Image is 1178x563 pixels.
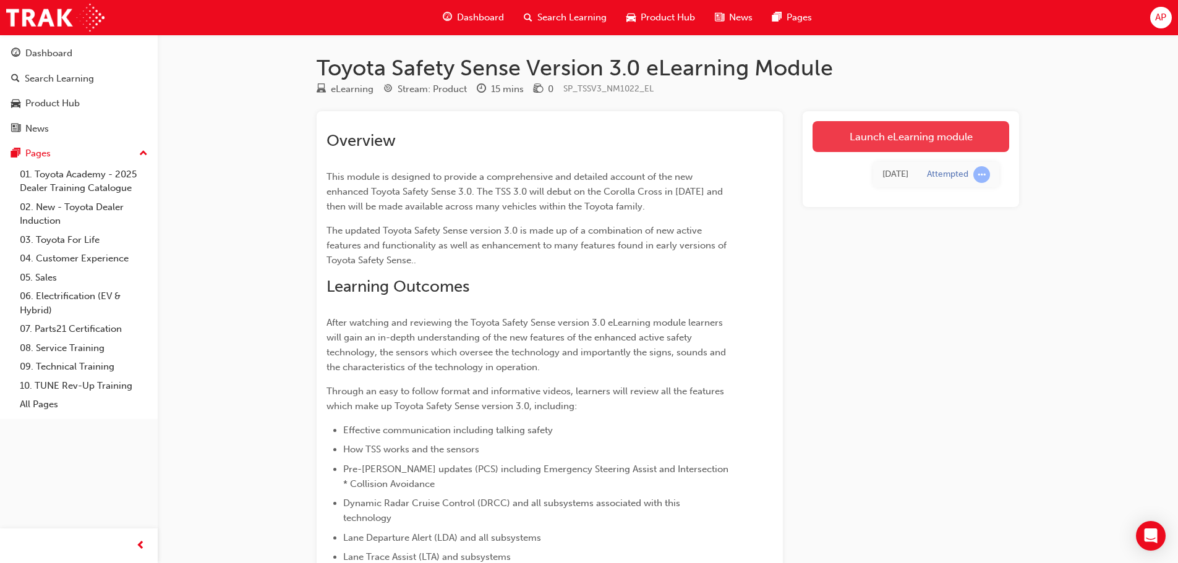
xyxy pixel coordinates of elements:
span: This module is designed to provide a comprehensive and detailed account of the new enhanced Toyot... [327,171,725,212]
a: 05. Sales [15,268,153,287]
a: guage-iconDashboard [433,5,514,30]
div: Type [317,82,373,97]
span: After watching and reviewing the Toyota Safety Sense version 3.0 eLearning module learners will g... [327,317,728,373]
span: search-icon [11,74,20,85]
div: Product Hub [25,96,80,111]
a: Launch eLearning module [813,121,1009,152]
span: Overview [327,131,396,150]
a: pages-iconPages [762,5,822,30]
span: Pages [787,11,812,25]
span: Effective communication including talking safety [343,425,553,436]
span: clock-icon [477,84,486,95]
div: Pages [25,146,51,161]
span: learningRecordVerb_ATTEMPT-icon [973,166,990,183]
span: Dynamic Radar Cruise Control (DRCC) and all subsystems associated with this technology [343,497,683,523]
span: The updated Toyota Safety Sense version 3.0 is made up of a combination of new active features an... [327,225,729,266]
div: 15 mins [491,82,524,96]
a: 01. Toyota Academy - 2025 Dealer Training Catalogue [15,165,153,198]
button: Pages [5,142,153,165]
span: car-icon [626,10,636,25]
span: news-icon [11,124,20,135]
div: Price [534,82,553,97]
a: 04. Customer Experience [15,249,153,268]
div: Open Intercom Messenger [1136,521,1166,551]
span: learningResourceType_ELEARNING-icon [317,84,326,95]
div: Attempted [927,169,968,180]
a: news-iconNews [705,5,762,30]
a: 10. TUNE Rev-Up Training [15,376,153,396]
div: Dashboard [25,46,72,61]
a: search-iconSearch Learning [514,5,617,30]
button: AP [1150,7,1172,28]
span: prev-icon [136,538,145,554]
a: Product Hub [5,92,153,115]
span: How TSS works and the sensors [343,444,479,455]
span: AP [1155,11,1166,25]
span: up-icon [139,146,148,162]
a: 02. New - Toyota Dealer Induction [15,198,153,231]
a: 03. Toyota For Life [15,231,153,250]
a: car-iconProduct Hub [617,5,705,30]
span: search-icon [524,10,532,25]
a: All Pages [15,395,153,414]
span: Through an easy to follow format and informative videos, learners will review all the features wh... [327,386,727,412]
div: Stream: Product [398,82,467,96]
div: eLearning [331,82,373,96]
div: 0 [548,82,553,96]
div: Tue Jun 03 2025 07:54:55 GMT+0930 (Australian Central Standard Time) [882,167,908,182]
span: target-icon [383,84,393,95]
span: Lane Departure Alert (LDA) and all subsystems [343,532,541,543]
button: DashboardSearch LearningProduct HubNews [5,40,153,142]
div: Stream [383,82,467,97]
a: News [5,117,153,140]
div: Duration [477,82,524,97]
a: 08. Service Training [15,339,153,358]
span: guage-icon [11,48,20,59]
a: Dashboard [5,42,153,65]
span: Product Hub [641,11,695,25]
span: car-icon [11,98,20,109]
span: money-icon [534,84,543,95]
div: News [25,122,49,136]
span: Pre-[PERSON_NAME] updates (PCS) including Emergency Steering Assist and Intersection * Collision ... [343,464,731,489]
span: news-icon [715,10,724,25]
span: Lane Trace Assist (LTA) and subsystems [343,551,511,562]
img: Trak [6,4,105,32]
span: pages-icon [11,148,20,159]
a: 07. Parts21 Certification [15,320,153,339]
div: Search Learning [25,72,94,86]
a: Search Learning [5,67,153,90]
h1: Toyota Safety Sense Version 3.0 eLearning Module [317,54,1019,82]
span: Learning Outcomes [327,277,469,296]
span: pages-icon [772,10,782,25]
span: Learning resource code [563,83,654,94]
span: guage-icon [443,10,452,25]
span: Dashboard [457,11,504,25]
span: News [729,11,753,25]
span: Search Learning [537,11,607,25]
a: 09. Technical Training [15,357,153,376]
a: 06. Electrification (EV & Hybrid) [15,287,153,320]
